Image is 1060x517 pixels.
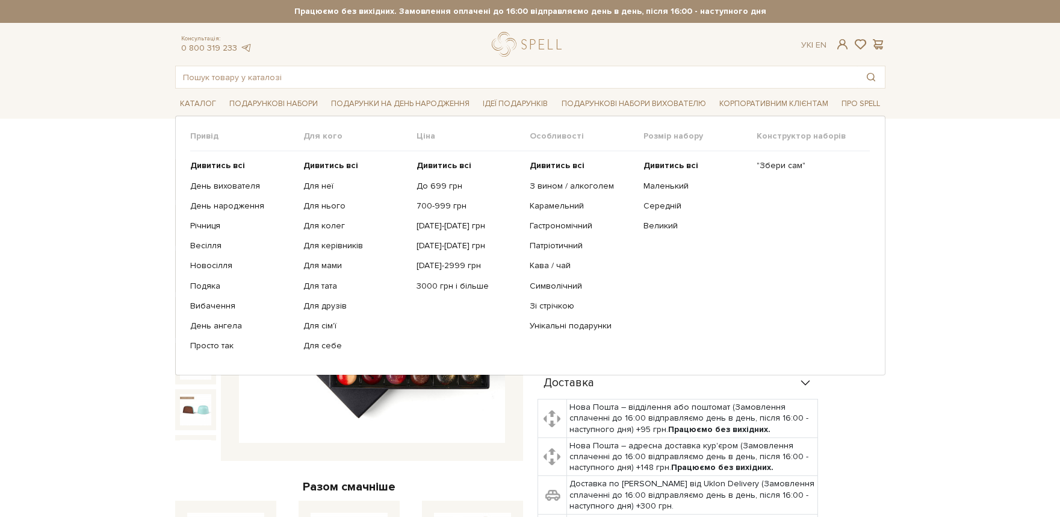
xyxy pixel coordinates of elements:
b: Дивитись всі [643,160,698,171]
span: Консультація: [181,35,252,43]
span: Конструктор наборів [757,131,870,142]
a: Каталог [175,95,221,113]
b: Працюємо без вихідних. [671,462,773,472]
input: Пошук товару у каталозі [176,66,857,88]
a: Великий [643,221,748,231]
a: Вибачення [190,301,294,312]
a: Унікальні подарунки [530,321,634,331]
a: [DATE]-[DATE] грн [417,240,521,251]
a: Дивитись всі [643,160,748,171]
a: Для друзів [303,301,408,312]
a: День народження [190,201,294,211]
span: Привід [190,131,303,142]
span: | [811,40,813,50]
a: telegram [240,43,252,53]
a: 3000 грн і більше [417,281,521,292]
a: Кава / чай [530,260,634,271]
a: Про Spell [837,95,885,113]
a: Дивитись всі [417,160,521,171]
a: Дивитись всі [530,160,634,171]
a: Подарункові набори вихователю [557,93,711,114]
div: Разом смачніше [175,479,523,495]
button: Пошук товару у каталозі [857,66,885,88]
td: Нова Пошта – відділення або поштомат (Замовлення сплаченні до 16:00 відправляємо день в день, піс... [566,399,817,438]
a: Середній [643,201,748,211]
a: Для мами [303,260,408,271]
a: "Збери сам" [757,160,861,171]
a: З вином / алкоголем [530,181,634,192]
strong: Працюємо без вихідних. Замовлення оплачені до 16:00 відправляємо день в день, після 16:00 - насту... [175,6,885,17]
b: Дивитись всі [303,160,358,171]
a: Для нього [303,201,408,211]
a: Ідеї подарунків [478,95,553,113]
a: Для колег [303,221,408,231]
a: Новосілля [190,260,294,271]
a: Зі стрічкою [530,301,634,312]
a: 700-999 грн [417,201,521,211]
a: Весілля [190,240,294,251]
a: Подарунки на День народження [326,95,474,113]
a: En [816,40,826,50]
div: Каталог [175,116,885,375]
a: [DATE]-2999 грн [417,260,521,271]
a: Дивитись всі [303,160,408,171]
a: Корпоративним клієнтам [714,93,833,114]
a: Річниця [190,221,294,231]
a: Маленький [643,181,748,192]
a: До 699 грн [417,181,521,192]
b: Дивитись всі [190,160,245,171]
a: [DATE]-[DATE] грн [417,221,521,231]
span: Для кого [303,131,417,142]
td: Доставка по [PERSON_NAME] від Uklon Delivery (Замовлення сплаченні до 16:00 відправляємо день в д... [566,476,817,515]
a: Карамельний [530,201,634,211]
a: Для керівників [303,240,408,251]
a: Подарункові набори [225,95,323,113]
a: 0 800 319 233 [181,43,237,53]
a: Патріотичний [530,240,634,251]
a: Гастрономічний [530,221,634,231]
a: День вихователя [190,181,294,192]
a: Символічний [530,281,634,292]
span: Особливості [530,131,643,142]
img: Діскавері Сет-максі [180,394,211,425]
span: Доставка [544,378,594,389]
span: Розмір набору [643,131,757,142]
td: Нова Пошта – адресна доставка кур'єром (Замовлення сплаченні до 16:00 відправляємо день в день, п... [566,437,817,476]
a: Для сім'ї [303,321,408,331]
a: Просто так [190,340,294,351]
b: Дивитись всі [530,160,584,171]
b: Працюємо без вихідних. [668,424,770,434]
a: Для себе [303,340,408,351]
a: Подяка [190,281,294,292]
div: Ук [801,40,826,51]
a: День ангела [190,321,294,331]
a: logo [492,32,567,57]
a: Для неї [303,181,408,192]
b: Дивитись всі [417,160,471,171]
img: Діскавері Сет-максі [180,440,211,471]
a: Для тата [303,281,408,292]
a: Дивитись всі [190,160,294,171]
span: Ціна [417,131,530,142]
